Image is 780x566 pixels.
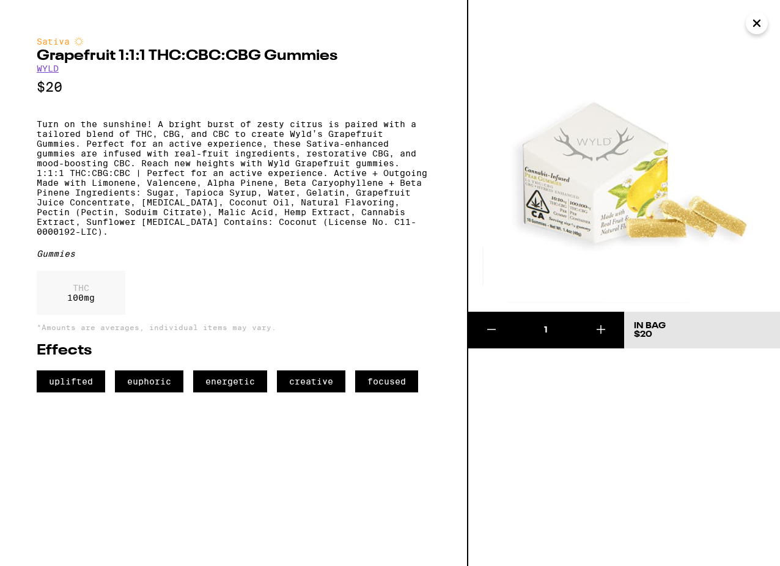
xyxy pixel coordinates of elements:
span: $20 [634,330,652,339]
h2: Grapefruit 1:1:1 THC:CBC:CBG Gummies [37,49,430,64]
button: Close [746,12,768,34]
p: Turn on the sunshine! A bright burst of zesty citrus is paired with a tailored blend of THC, CBG,... [37,119,430,237]
span: euphoric [115,370,183,392]
div: Sativa [37,37,430,46]
p: $20 [37,79,430,95]
div: Gummies [37,249,430,259]
span: uplifted [37,370,105,392]
h2: Effects [37,344,430,358]
p: THC [67,283,95,293]
div: 100 mg [37,271,125,315]
p: *Amounts are averages, individual items may vary. [37,323,430,331]
span: creative [277,370,345,392]
div: In Bag [634,322,666,330]
button: In Bag$20 [624,312,780,348]
a: WYLD [37,64,59,73]
div: 1 [515,324,577,336]
span: focused [355,370,418,392]
span: Hi. Need any help? [7,9,88,18]
span: energetic [193,370,267,392]
img: sativaColor.svg [74,37,84,46]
